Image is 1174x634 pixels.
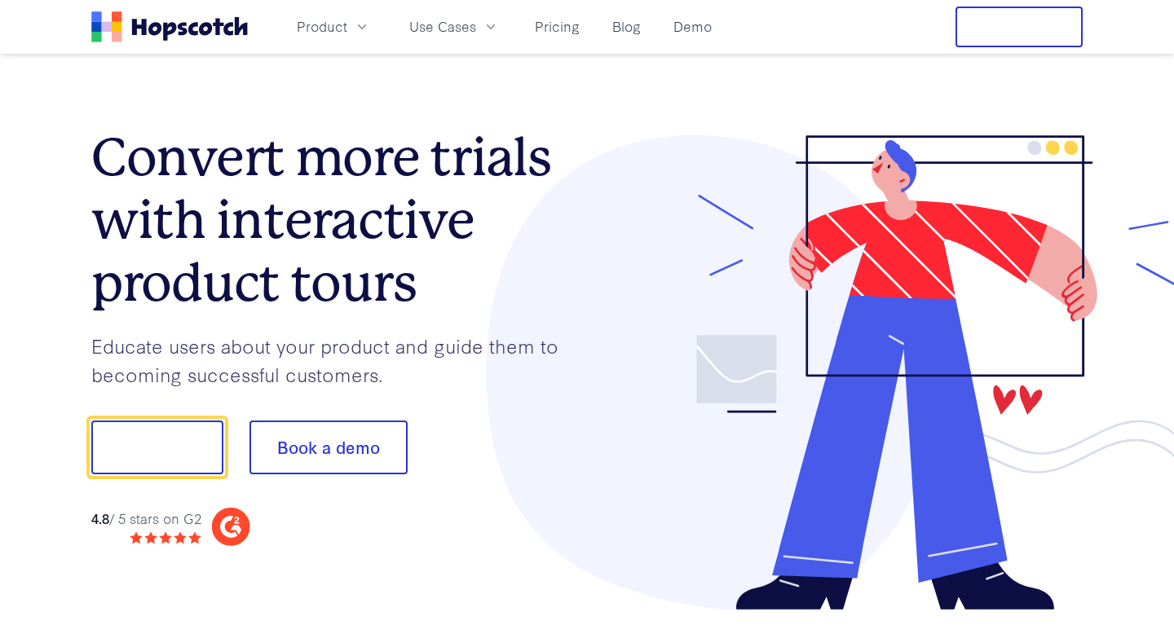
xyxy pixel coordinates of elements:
[528,13,586,40] a: Pricing
[287,13,380,40] button: Product
[409,16,476,37] span: Use Cases
[297,16,347,37] span: Product
[249,420,408,474] button: Book a demo
[91,509,201,529] div: / 5 stars on G2
[91,332,587,388] p: Educate users about your product and guide them to becoming successful customers.
[606,13,647,40] a: Blog
[91,420,223,474] button: Show me!
[399,13,509,40] button: Use Cases
[91,11,248,42] a: Home
[956,7,1083,47] button: Free Trial
[667,13,718,40] a: Demo
[91,509,109,527] strong: 4.8
[91,126,587,314] h1: Convert more trials with interactive product tours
